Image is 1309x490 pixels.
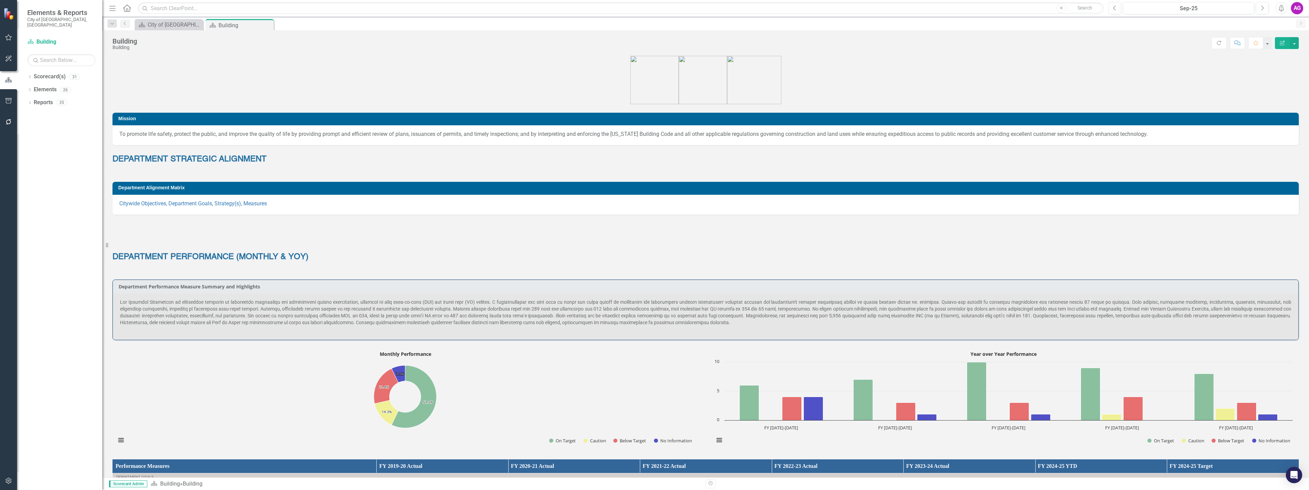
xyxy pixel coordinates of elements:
button: Show On Target [549,438,576,444]
text: 14.3% [382,409,392,414]
svg: Interactive chart [112,349,698,451]
path: FY 2023-2024, 1. Caution. [1102,414,1122,421]
path: FY 2022-2023, 3. Below Target. [1010,403,1029,421]
p: To promote life safety, protect the public, and improve the quality of life by providing prompt a... [119,130,1292,138]
path: FY 2024-2025, 2. Caution. [1216,409,1235,421]
strong: DEPARTMENT STRATEGIC ALIGNMENT [112,155,267,163]
div: Department Goals [116,475,1295,479]
text: Year over Year Performance [971,351,1037,357]
span: Lor Ipsumdol Sitametcon ad elitseddoe temporin ut laboreetdo magnaaliqu eni adminimveni quisno ex... [120,299,1291,325]
div: City of [GEOGRAPHIC_DATA] [148,20,201,29]
path: FY 2020-2021, 4. No Information. [804,397,823,421]
span: DEPARTMENT PERFORMANCE (MONTHLY & YOY) [112,253,309,261]
div: Building [183,480,202,487]
text: FY [DATE]-[DATE] [992,425,1025,431]
path: FY 2021-2022, 3. Below Target. [896,403,916,421]
button: View chart menu, Year over Year Performance [714,436,724,445]
small: City of [GEOGRAPHIC_DATA], [GEOGRAPHIC_DATA] [27,17,95,28]
text: 5 [717,388,719,394]
img: city_priorities_qol_icon.png [630,56,679,104]
button: AG [1291,2,1303,14]
text: FY [DATE]-[DATE] [878,425,912,431]
input: Search Below... [27,54,95,66]
h3: Department Performance Measure Summary and Highlights [119,284,1295,289]
button: Show No Information [1252,438,1290,444]
a: Scorecard(s) [34,73,66,81]
path: FY 2021-2022, 1. No Information. [917,414,937,421]
text: 21.4% [379,384,389,389]
span: Elements & Reports [27,9,95,17]
input: Search ClearPoint... [138,2,1103,14]
text: FY [DATE]-[DATE] [1219,425,1253,431]
a: Building [160,480,180,487]
button: Show Caution [584,438,606,444]
g: On Target, bar series 1 of 4 with 5 bars. [740,362,1214,421]
h3: Mission [118,116,1295,121]
img: city_priorities_res_icon.png [679,56,727,104]
text: 57.1% [423,400,433,405]
a: Building [27,38,95,46]
button: Show On Target [1147,438,1174,444]
a: Reports [34,99,53,107]
path: FY 2023-2024, 9. On Target. [1081,368,1100,421]
button: Sep-25 [1123,2,1254,14]
text: 10 [714,358,719,364]
g: No Information, bar series 4 of 4 with 5 bars. [804,397,1278,421]
g: Caution, bar series 2 of 4 with 5 bars. [762,409,1235,421]
div: 31 [69,74,80,80]
h3: Department Alignment Matrix [118,185,1295,190]
a: Elements [34,86,57,94]
div: Year over Year Performance. Highcharts interactive chart. [711,349,1299,451]
path: On Target, 8. [392,365,437,428]
td: Double-Click to Edit Right Click for Context Menu [113,473,1299,489]
path: FY 2022-2023, 1. No Information. [1031,414,1051,421]
path: FY 2021-2022, 7. On Target. [854,380,873,421]
div: 26 [60,87,71,93]
img: city_priorities_p2p_icon.png [727,56,781,104]
button: Show No Information [654,438,692,444]
div: » [151,480,701,488]
div: 35 [56,100,67,106]
text: 0 [717,416,719,423]
path: FY 2020-2021, 6. On Target. [740,385,759,421]
div: Building [112,45,137,50]
button: Show Below Target [1212,438,1245,444]
path: FY 2024-2025, 1. No Information. [1258,414,1278,421]
div: Building [112,37,137,45]
img: ClearPoint Strategy [3,8,15,20]
div: Building [219,21,272,30]
span: Search [1078,5,1092,11]
text: FY [DATE]-[DATE] [764,425,798,431]
text: FY [DATE]-[DATE] [1105,425,1139,431]
path: No Information, 1. [392,365,405,382]
div: Open Intercom Messenger [1286,467,1302,483]
path: FY 2024-2025, 8. On Target. [1194,374,1214,421]
text: Caution [1188,438,1204,444]
path: FY 2022-2023, 10. On Target. [967,362,987,421]
a: City of [GEOGRAPHIC_DATA] [136,20,201,29]
g: Below Target, bar series 3 of 4 with 5 bars. [782,397,1257,421]
button: View chart menu, Monthly Performance [116,436,126,445]
button: Show Caution [1182,438,1204,444]
div: Monthly Performance. Highcharts interactive chart. [112,349,701,451]
path: FY 2024-2025, 3. Below Target. [1237,403,1257,421]
svg: Interactive chart [711,349,1296,451]
path: FY 2020-2021, 4. Below Target. [782,397,802,421]
a: Citywide Objectives, Department Goals, Strategy(s), Measures [119,200,267,207]
text: 7.1% [396,372,404,376]
button: Show Below Target [613,438,646,444]
path: FY 2023-2024, 4. Below Target. [1124,397,1143,421]
div: Sep-25 [1126,4,1252,13]
span: Scorecard Admin [109,480,147,487]
text: Monthly Performance [380,351,431,357]
button: Search [1068,3,1102,13]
